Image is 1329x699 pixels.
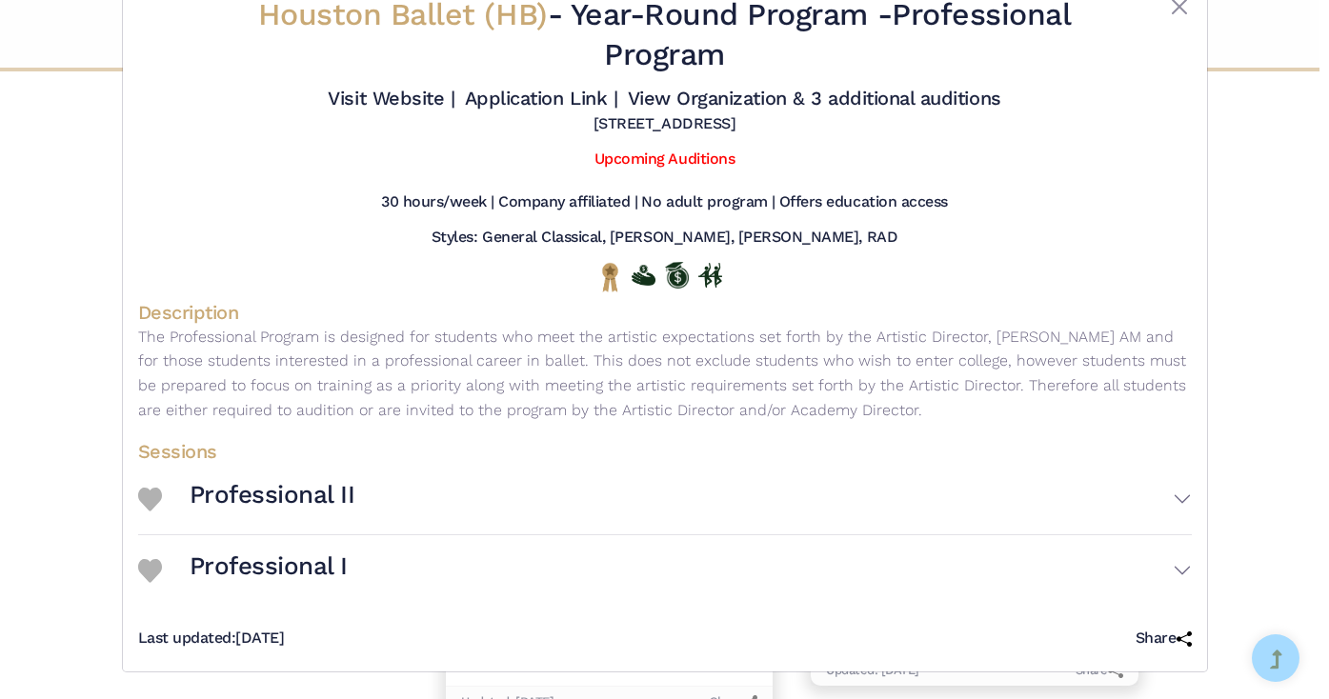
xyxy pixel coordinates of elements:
[138,629,285,649] h5: [DATE]
[328,87,454,110] a: Visit Website |
[465,87,617,110] a: Application Link |
[498,192,637,212] h5: Company affiliated |
[138,559,162,583] img: Heart
[665,262,689,289] img: Offers Scholarship
[190,471,1192,527] button: Professional II
[190,479,355,511] h3: Professional II
[598,262,622,291] img: National
[432,228,897,248] h5: Styles: General Classical, [PERSON_NAME], [PERSON_NAME], RAD
[138,325,1192,422] p: The Professional Program is designed for students who meet the artistic expectations set forth by...
[381,192,494,212] h5: 30 hours/week |
[1136,629,1192,649] h5: Share
[628,87,1001,110] a: View Organization & 3 additional auditions
[779,192,948,212] h5: Offers education access
[138,629,236,647] span: Last updated:
[632,265,655,286] img: Offers Financial Aid
[698,263,722,288] img: In Person
[594,114,735,134] h5: [STREET_ADDRESS]
[138,439,1192,464] h4: Sessions
[138,300,1192,325] h4: Description
[594,150,735,168] a: Upcoming Auditions
[641,192,775,212] h5: No adult program |
[190,550,348,583] h3: Professional I
[138,488,162,511] img: Heart
[190,543,1192,598] button: Professional I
